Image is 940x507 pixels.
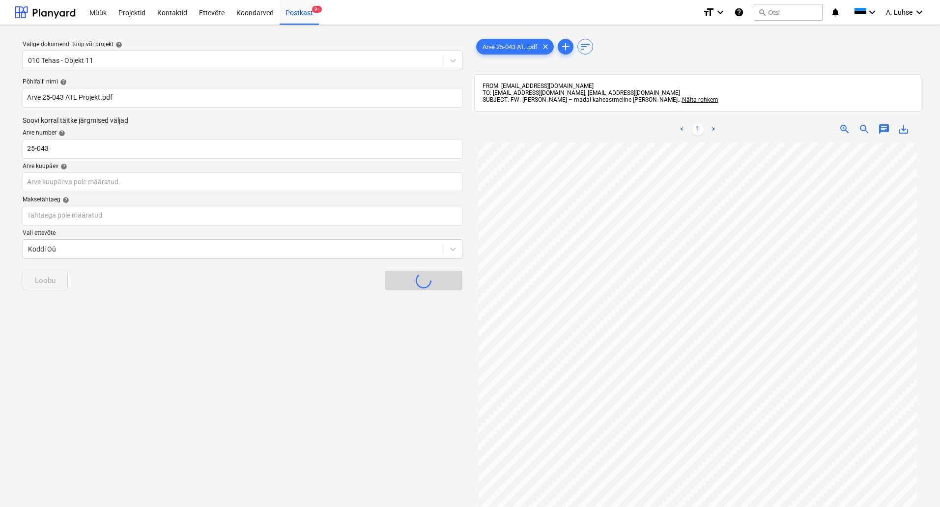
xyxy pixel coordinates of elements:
[58,79,67,85] span: help
[23,129,462,137] div: Arve number
[858,123,870,135] span: zoom_out
[312,6,322,13] span: 9+
[23,88,462,108] input: Põhifaili nimi
[23,139,462,159] input: Arve number
[23,78,462,86] div: Põhifaili nimi
[708,123,719,135] a: Next page
[23,229,462,239] p: Vali ettevõte
[23,115,462,125] p: Soovi korral täitke järgmised väljad
[579,41,591,53] span: sort
[676,123,688,135] a: Previous page
[114,41,122,48] span: help
[23,163,462,170] div: Arve kuupäev
[560,41,571,53] span: add
[692,123,704,135] a: Page 1 is your current page
[682,96,718,103] span: Näita rohkem
[60,197,69,203] span: help
[483,83,594,89] span: FROM: [EMAIL_ADDRESS][DOMAIN_NAME]
[678,96,718,103] span: ...
[891,460,940,507] iframe: Chat Widget
[23,41,462,49] div: Valige dokumendi tüüp või projekt
[58,163,67,170] span: help
[540,41,551,53] span: clear
[483,89,680,96] span: TO: [EMAIL_ADDRESS][DOMAIN_NAME], [EMAIL_ADDRESS][DOMAIN_NAME]
[898,123,910,135] span: save_alt
[23,206,462,225] input: Tähtaega pole määratud
[23,196,462,204] div: Maksetähtaeg
[23,172,462,192] input: Arve kuupäeva pole määratud.
[891,460,940,507] div: Vestlusvidin
[878,123,890,135] span: chat
[57,130,65,137] span: help
[839,123,851,135] span: zoom_in
[483,96,678,103] span: SUBJECT: FW: [PERSON_NAME] – madal kaheastmeline [PERSON_NAME]
[476,39,554,55] div: Arve 25-043 AT...pdf
[477,43,543,51] span: Arve 25-043 AT...pdf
